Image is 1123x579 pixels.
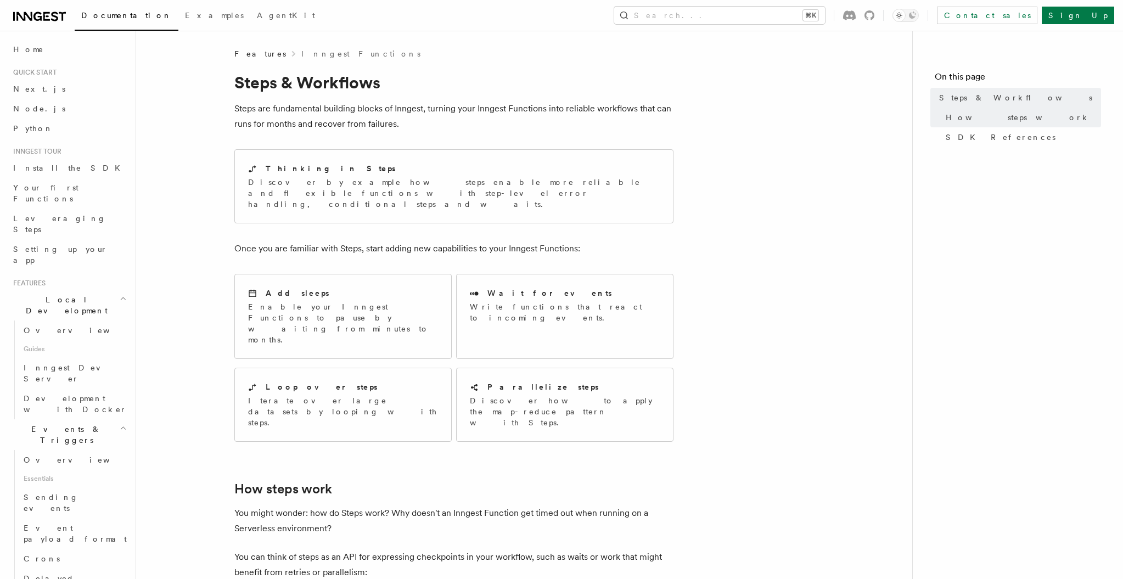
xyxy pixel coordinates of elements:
[946,112,1090,123] span: How steps work
[487,381,599,392] h2: Parallelize steps
[24,493,78,513] span: Sending events
[939,92,1092,103] span: Steps & Workflows
[266,288,329,299] h2: Add sleeps
[9,209,129,239] a: Leveraging Steps
[234,481,332,497] a: How steps work
[9,158,129,178] a: Install the SDK
[24,394,127,414] span: Development with Docker
[9,119,129,138] a: Python
[19,321,129,340] a: Overview
[19,470,129,487] span: Essentials
[248,177,660,210] p: Discover by example how steps enable more reliable and flexible functions with step-level error h...
[24,363,117,383] span: Inngest Dev Server
[19,389,129,419] a: Development with Docker
[266,163,396,174] h2: Thinking in Steps
[9,79,129,99] a: Next.js
[24,554,60,563] span: Crons
[234,48,286,59] span: Features
[234,368,452,442] a: Loop over stepsIterate over large datasets by looping with steps.
[937,7,1037,24] a: Contact sales
[234,274,452,359] a: Add sleepsEnable your Inngest Functions to pause by waiting from minutes to months.
[19,487,129,518] a: Sending events
[470,395,660,428] p: Discover how to apply the map-reduce pattern with Steps.
[9,68,57,77] span: Quick start
[13,183,78,203] span: Your first Functions
[301,48,420,59] a: Inngest Functions
[13,104,65,113] span: Node.js
[13,85,65,93] span: Next.js
[9,294,120,316] span: Local Development
[9,290,129,321] button: Local Development
[19,340,129,358] span: Guides
[946,132,1055,143] span: SDK References
[487,288,612,299] h2: Wait for events
[803,10,818,21] kbd: ⌘K
[13,164,127,172] span: Install the SDK
[250,3,322,30] a: AgentKit
[941,127,1101,147] a: SDK References
[234,241,673,256] p: Once you are familiar with Steps, start adding new capabilities to your Inngest Functions:
[234,101,673,132] p: Steps are fundamental building blocks of Inngest, turning your Inngest Functions into reliable wo...
[456,274,673,359] a: Wait for eventsWrite functions that react to incoming events.
[24,326,137,335] span: Overview
[19,518,129,549] a: Event payload format
[13,245,108,265] span: Setting up your app
[9,99,129,119] a: Node.js
[19,450,129,470] a: Overview
[13,44,44,55] span: Home
[9,178,129,209] a: Your first Functions
[892,9,919,22] button: Toggle dark mode
[81,11,172,20] span: Documentation
[185,11,244,20] span: Examples
[75,3,178,31] a: Documentation
[9,419,129,450] button: Events & Triggers
[456,368,673,442] a: Parallelize stepsDiscover how to apply the map-reduce pattern with Steps.
[9,424,120,446] span: Events & Triggers
[234,505,673,536] p: You might wonder: how do Steps work? Why doesn't an Inngest Function get timed out when running o...
[9,239,129,270] a: Setting up your app
[935,70,1101,88] h4: On this page
[13,124,53,133] span: Python
[470,301,660,323] p: Write functions that react to incoming events.
[9,321,129,419] div: Local Development
[1042,7,1114,24] a: Sign Up
[9,279,46,288] span: Features
[248,395,438,428] p: Iterate over large datasets by looping with steps.
[24,524,127,543] span: Event payload format
[266,381,378,392] h2: Loop over steps
[9,40,129,59] a: Home
[257,11,315,20] span: AgentKit
[234,149,673,223] a: Thinking in StepsDiscover by example how steps enable more reliable and flexible functions with s...
[9,147,61,156] span: Inngest tour
[941,108,1101,127] a: How steps work
[234,72,673,92] h1: Steps & Workflows
[614,7,825,24] button: Search...⌘K
[24,456,137,464] span: Overview
[19,358,129,389] a: Inngest Dev Server
[13,214,106,234] span: Leveraging Steps
[935,88,1101,108] a: Steps & Workflows
[248,301,438,345] p: Enable your Inngest Functions to pause by waiting from minutes to months.
[19,549,129,569] a: Crons
[178,3,250,30] a: Examples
